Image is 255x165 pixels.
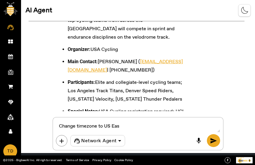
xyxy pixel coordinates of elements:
[4,145,17,158] span: TD
[68,79,95,85] strong: Participants:
[210,137,217,144] span: send
[68,78,186,104] p: Elite and collegiate-level cycling teams; Los Angeles Track Titans, Denver Speed Riders, [US_STAT...
[68,57,186,75] p: [PERSON_NAME] ( | [PHONE_NUMBER])
[68,59,98,64] strong: Main Contact:
[68,45,186,54] p: USA Cycling
[68,8,186,42] p: A premier national championship where top cycling teams from across the [GEOGRAPHIC_DATA] will co...
[58,137,65,145] span: add
[207,134,220,147] button: send
[3,2,18,16] img: bigbee-logo.png
[3,144,17,158] a: TD
[192,134,205,147] button: mic
[241,7,248,14] img: theme-mode
[66,158,89,162] a: Terms of Service
[241,157,244,158] tspan: ed By
[56,135,67,146] button: add
[68,46,91,52] strong: Organizer:
[195,137,202,144] span: mic
[3,158,63,162] a: ©2025 - BigbeeAI Inc. All rights reserved.
[26,7,52,13] span: AI Agent
[68,108,99,114] strong: Special Notes:
[68,107,186,133] p: USA Cycling registration required; UCI-compliant bikes/helmets; certified officials; advance onli...
[238,157,238,158] tspan: P
[92,158,112,162] a: Privacy Policy
[114,158,133,162] a: Cookie Policy
[238,157,241,158] tspan: owe
[241,157,241,158] tspan: r
[81,137,117,145] span: Network Agent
